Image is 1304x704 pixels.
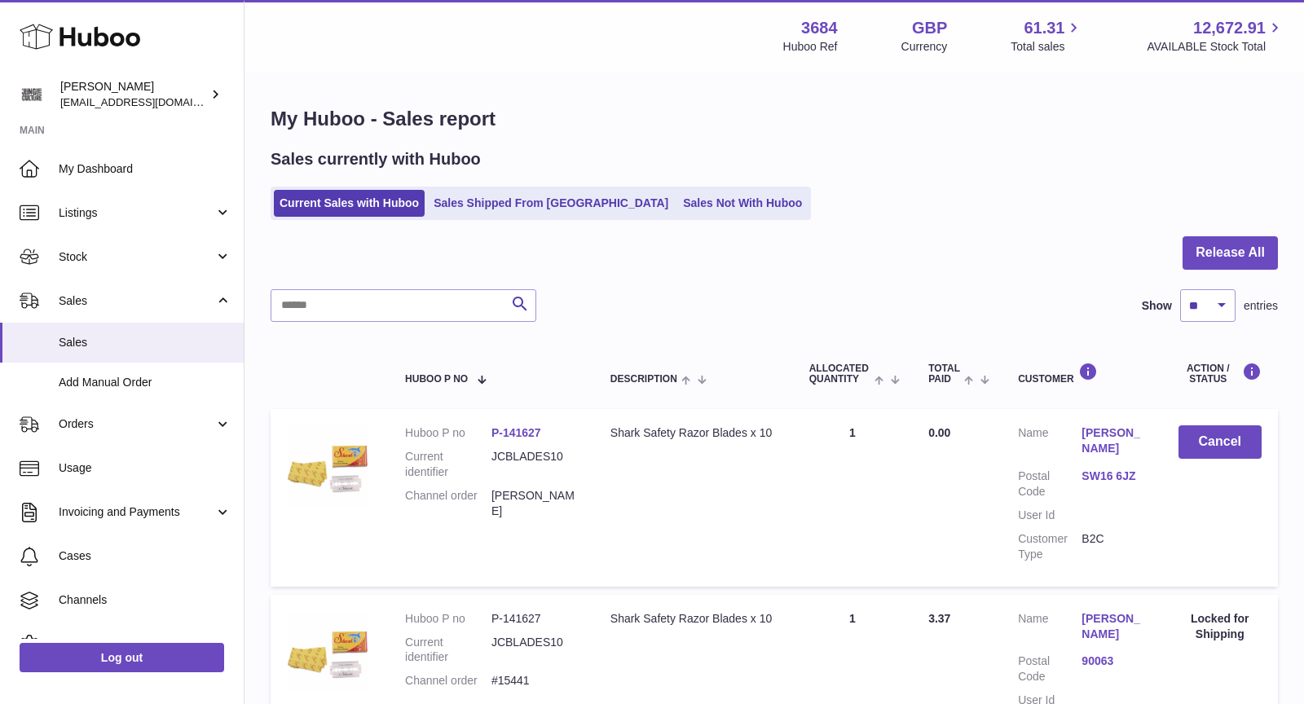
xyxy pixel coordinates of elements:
[405,635,491,666] dt: Current identifier
[405,449,491,480] dt: Current identifier
[274,190,425,217] a: Current Sales with Huboo
[405,611,491,627] dt: Huboo P no
[783,39,838,55] div: Huboo Ref
[405,374,468,385] span: Huboo P no
[1018,611,1082,646] dt: Name
[59,293,214,309] span: Sales
[1018,508,1082,523] dt: User Id
[1082,425,1145,456] a: [PERSON_NAME]
[1082,611,1145,642] a: [PERSON_NAME]
[1082,531,1145,562] dd: B2C
[610,425,777,441] div: Shark Safety Razor Blades x 10
[1024,17,1064,39] span: 61.31
[59,161,231,177] span: My Dashboard
[1178,363,1262,385] div: Action / Status
[1018,469,1082,499] dt: Postal Code
[1244,298,1278,314] span: entries
[1147,39,1284,55] span: AVAILABLE Stock Total
[491,635,578,666] dd: JCBLADES10
[491,611,578,627] dd: P-141627
[287,425,368,507] img: $_57.JPG
[912,17,947,39] strong: GBP
[901,39,948,55] div: Currency
[1178,611,1262,642] div: Locked for Shipping
[1193,17,1266,39] span: 12,672.91
[59,205,214,221] span: Listings
[20,82,44,107] img: theinternationalventure@gmail.com
[59,636,231,652] span: Settings
[1082,653,1145,669] a: 90063
[59,335,231,350] span: Sales
[59,460,231,476] span: Usage
[59,416,214,432] span: Orders
[60,95,240,108] span: [EMAIL_ADDRESS][DOMAIN_NAME]
[59,548,231,564] span: Cases
[1011,39,1083,55] span: Total sales
[271,148,481,170] h2: Sales currently with Huboo
[491,449,578,480] dd: JCBLADES10
[491,673,578,689] dd: #15441
[1178,425,1262,459] button: Cancel
[610,611,777,627] div: Shark Safety Razor Blades x 10
[1183,236,1278,270] button: Release All
[928,612,950,625] span: 3.37
[59,375,231,390] span: Add Manual Order
[405,488,491,519] dt: Channel order
[20,643,224,672] a: Log out
[928,363,960,385] span: Total paid
[491,488,578,519] dd: [PERSON_NAME]
[1018,363,1145,385] div: Customer
[809,363,870,385] span: ALLOCATED Quantity
[405,673,491,689] dt: Channel order
[287,611,368,693] img: $_57.JPG
[928,426,950,439] span: 0.00
[1018,531,1082,562] dt: Customer Type
[491,426,541,439] a: P-141627
[1147,17,1284,55] a: 12,672.91 AVAILABLE Stock Total
[59,592,231,608] span: Channels
[59,249,214,265] span: Stock
[1011,17,1083,55] a: 61.31 Total sales
[1142,298,1172,314] label: Show
[801,17,838,39] strong: 3684
[1018,653,1082,684] dt: Postal Code
[677,190,808,217] a: Sales Not With Huboo
[405,425,491,441] dt: Huboo P no
[428,190,674,217] a: Sales Shipped From [GEOGRAPHIC_DATA]
[793,409,912,586] td: 1
[59,504,214,520] span: Invoicing and Payments
[610,374,677,385] span: Description
[60,79,207,110] div: [PERSON_NAME]
[271,106,1278,132] h1: My Huboo - Sales report
[1018,425,1082,460] dt: Name
[1082,469,1145,484] a: SW16 6JZ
